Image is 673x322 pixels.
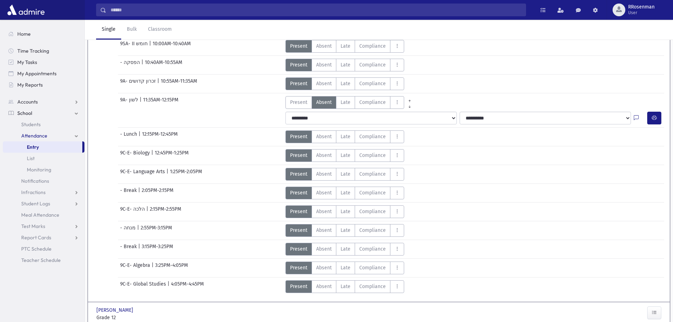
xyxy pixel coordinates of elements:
[285,205,404,218] div: AttTypes
[359,61,386,69] span: Compliance
[341,61,350,69] span: Late
[290,99,307,106] span: Present
[285,262,404,274] div: AttTypes
[106,4,526,16] input: Search
[285,130,404,143] div: AttTypes
[290,227,307,234] span: Present
[316,264,332,271] span: Absent
[3,198,84,209] a: Student Logs
[285,224,404,237] div: AttTypes
[3,107,84,119] a: School
[27,166,51,173] span: Monitoring
[3,57,84,68] a: My Tasks
[151,149,155,162] span: |
[628,4,655,10] span: RRosenman
[17,31,31,37] span: Home
[290,133,307,140] span: Present
[290,152,307,159] span: Present
[120,168,166,181] span: 9C-E- Language Arts
[316,61,332,69] span: Absent
[27,144,39,150] span: Entry
[142,243,173,256] span: 3:15PM-3:25PM
[628,10,655,16] span: User
[290,170,307,178] span: Present
[316,189,332,197] span: Absent
[120,262,152,274] span: 9C-E- Algebra
[404,96,415,102] a: All Prior
[341,227,350,234] span: Late
[17,59,37,65] span: My Tasks
[359,170,386,178] span: Compliance
[3,119,84,130] a: Students
[3,79,84,90] a: My Reports
[341,99,350,106] span: Late
[21,121,41,128] span: Students
[21,234,51,241] span: Report Cards
[27,155,35,162] span: List
[285,187,404,199] div: AttTypes
[3,153,84,164] a: List
[316,99,332,106] span: Absent
[359,245,386,253] span: Compliance
[155,149,189,162] span: 12:45PM-1:25PM
[3,141,82,153] a: Entry
[359,152,386,159] span: Compliance
[359,99,386,106] span: Compliance
[285,77,404,90] div: AttTypes
[120,40,149,53] span: 9SA- II חומש
[96,314,185,321] span: Grade 12
[316,170,332,178] span: Absent
[290,42,307,50] span: Present
[285,243,404,256] div: AttTypes
[3,254,84,266] a: Teacher Schedule
[316,227,332,234] span: Absent
[138,130,142,143] span: |
[120,187,138,199] span: - Break
[155,262,188,274] span: 3:25PM-4:05PM
[21,212,59,218] span: Meal Attendance
[341,245,350,253] span: Late
[21,133,47,139] span: Attendance
[285,280,404,293] div: AttTypes
[290,283,307,290] span: Present
[341,152,350,159] span: Late
[21,246,52,252] span: PTC Schedule
[138,243,142,256] span: |
[3,209,84,221] a: Meal Attendance
[120,205,146,218] span: 9C-E- הלכה
[3,96,84,107] a: Accounts
[341,189,350,197] span: Late
[157,77,161,90] span: |
[359,189,386,197] span: Compliance
[141,224,172,237] span: 2:55PM-3:15PM
[359,264,386,271] span: Compliance
[290,189,307,197] span: Present
[145,59,182,71] span: 10:40AM-10:55AM
[21,200,50,207] span: Student Logs
[120,224,137,237] span: - מנחה
[142,187,173,199] span: 2:05PM-2:15PM
[141,59,145,71] span: |
[316,80,332,87] span: Absent
[341,133,350,140] span: Late
[120,96,140,109] span: 9A- לשון
[290,264,307,271] span: Present
[341,80,350,87] span: Late
[120,149,151,162] span: 9C-E- Biology
[166,168,170,181] span: |
[17,82,43,88] span: My Reports
[153,40,191,53] span: 10:00AM-10:40AM
[316,42,332,50] span: Absent
[3,232,84,243] a: Report Cards
[96,20,121,40] a: Single
[17,48,49,54] span: Time Tracking
[142,130,178,143] span: 12:15PM-12:45PM
[341,170,350,178] span: Late
[3,28,84,40] a: Home
[142,20,177,40] a: Classroom
[17,70,57,77] span: My Appointments
[17,110,32,116] span: School
[17,99,38,105] span: Accounts
[137,224,141,237] span: |
[3,164,84,175] a: Monitoring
